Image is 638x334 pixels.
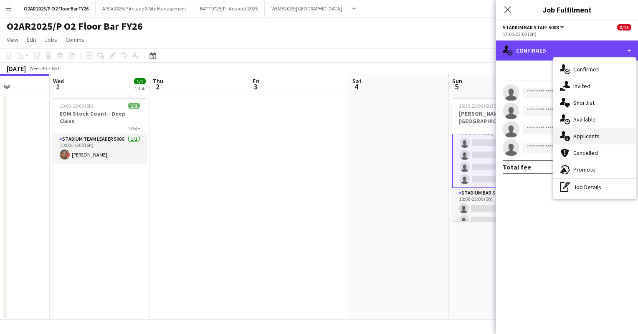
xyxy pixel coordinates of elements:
[573,149,598,157] span: Cancelled
[128,103,140,109] span: 1/1
[452,110,546,125] h3: [PERSON_NAME] - [GEOGRAPHIC_DATA]
[503,31,631,37] div: 17:00-23:00 (6h)
[253,77,259,85] span: Fri
[3,34,22,45] a: View
[573,66,600,73] span: Confirmed
[452,188,546,301] app-card-role: Stadium Bar Staff 50080/818:00-23:00 (5h)
[27,36,36,43] span: Edit
[17,0,96,17] button: O2AR2025/P O2 Floor Bar FY26
[503,24,559,30] span: Stadium Bar Staff 5008
[152,82,163,91] span: 2
[52,82,64,91] span: 1
[265,0,349,17] button: WEMB2025/[GEOGRAPHIC_DATA]
[23,34,40,45] a: Edit
[573,132,600,140] span: Applicants
[28,65,48,71] span: Week 40
[351,82,362,91] span: 4
[62,34,88,45] a: Comms
[573,116,596,123] span: Available
[503,24,565,30] button: Stadium Bar Staff 5008
[60,103,94,109] span: 10:00-16:00 (6h)
[496,40,638,61] div: Confirmed
[452,77,462,85] span: Sun
[134,78,146,84] span: 1/1
[193,0,265,17] button: BATT0725/P - ArcadeX 2025
[66,36,84,43] span: Comms
[7,64,26,73] div: [DATE]
[352,77,362,85] span: Sat
[45,36,57,43] span: Jobs
[41,34,61,45] a: Jobs
[496,4,638,15] h3: Job Fulfilment
[128,125,140,132] span: 1 Role
[573,99,595,106] span: Shortlist
[573,82,590,90] span: Invited
[53,98,147,163] app-job-card: 10:00-16:00 (6h)1/1EOM Stock Count - Deep Clean1 RoleStadium Team Leader 50061/110:00-16:00 (6h)[...
[53,110,147,125] h3: EOM Stock Count - Deep Clean
[53,134,147,163] app-card-role: Stadium Team Leader 50061/110:00-16:00 (6h)[PERSON_NAME]
[503,163,531,171] div: Total fee
[553,179,636,195] div: Job Details
[53,77,64,85] span: Wed
[452,98,546,221] app-job-card: 16:30-23:00 (6h30m)0/13[PERSON_NAME] - [GEOGRAPHIC_DATA]3 RolesStadium Team Leader 50060/116:30-2...
[7,36,18,43] span: View
[452,122,546,188] app-card-role: Stadium Bar Staff 50080/417:00-23:00 (6h)
[617,24,631,30] span: 0/13
[251,82,259,91] span: 3
[96,0,193,17] button: ARCA0825/P Arcade X Site Management
[134,85,145,91] div: 1 Job
[573,166,595,173] span: Promote
[7,20,143,33] h1: O2AR2025/P O2 Floor Bar FY26
[451,82,462,91] span: 5
[459,103,502,109] span: 16:30-23:00 (6h30m)
[153,77,163,85] span: Thu
[52,65,60,71] div: BST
